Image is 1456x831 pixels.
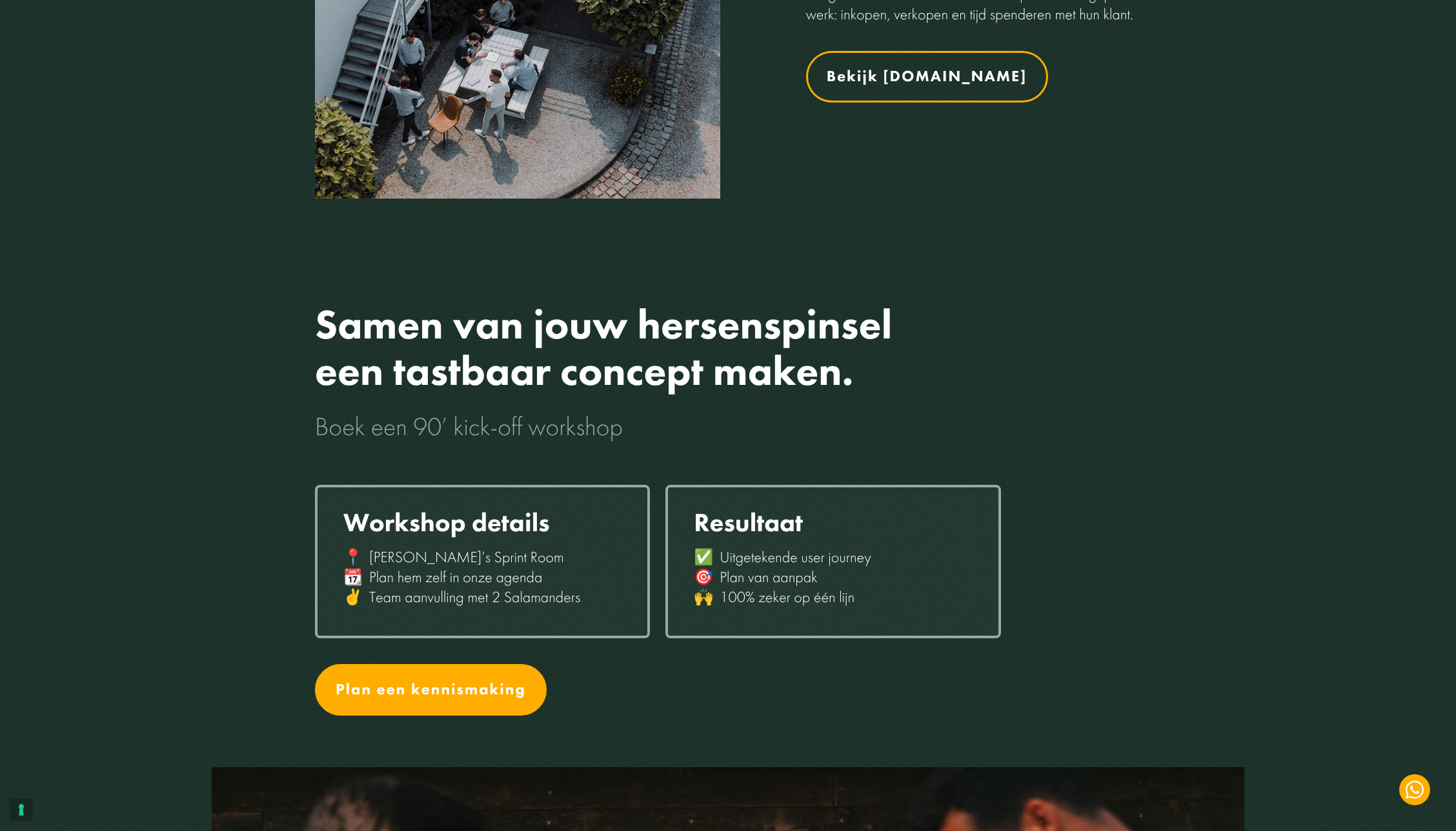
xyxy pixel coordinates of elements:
li: Team aanvulling met 2 Salamanders [343,587,622,607]
span: 📍 [343,547,359,567]
img: WhatsApp [1406,781,1424,799]
li: 100% zeker op één lijn [694,587,972,607]
h3: Resultaat [694,508,972,537]
a: Bekijk [DOMAIN_NAME] [806,51,1048,103]
span: ✌️ [343,587,359,607]
span: 🎯 [694,567,709,587]
span: 📆 [343,567,359,587]
h3: Workshop details [343,508,622,537]
p: Boek een 90’ kick-off workshop [315,410,1141,444]
a: Plan een kennismaking [315,664,547,716]
button: Uw voorkeuren voor toestemming voor trackingtechnologieën [10,799,32,821]
span: ✅ [694,547,709,567]
li: Plan hem zelf in onze agenda [343,567,622,587]
li: Plan van aanpak [694,567,972,587]
li: [PERSON_NAME]’s Sprint Room [343,547,622,567]
span: 🙌 [694,587,709,607]
h2: Samen van jouw hersenspinsel een tastbaar concept maken. [315,302,931,395]
li: Uitgetekende user journey [694,547,972,567]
